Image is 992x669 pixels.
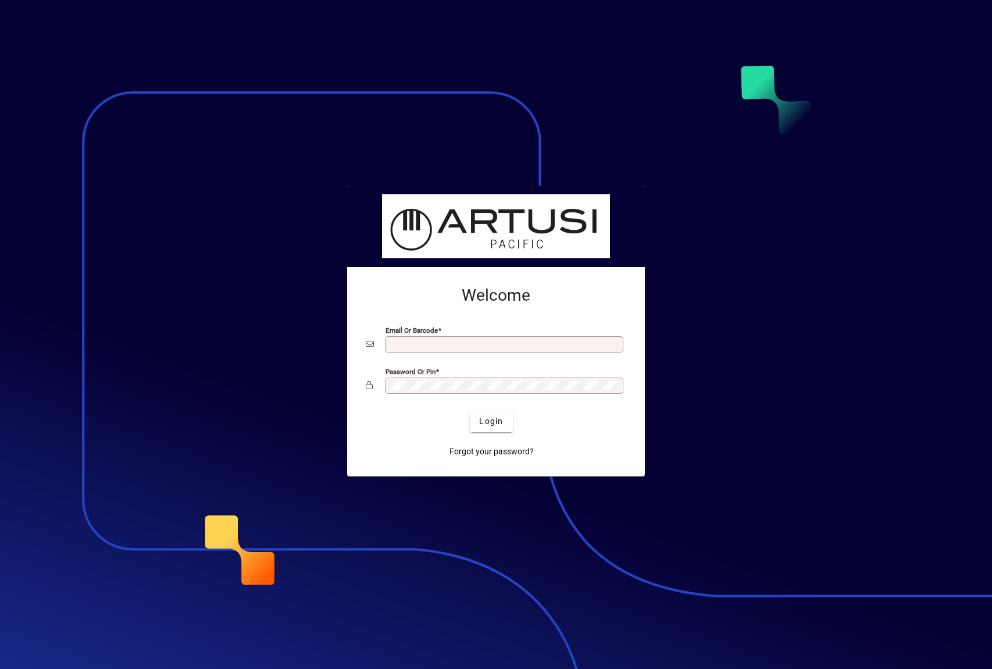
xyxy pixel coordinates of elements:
[386,367,436,375] mat-label: Password or Pin
[449,446,534,458] span: Forgot your password?
[366,286,626,305] h2: Welcome
[470,411,512,432] button: Login
[386,326,438,334] mat-label: Email or Barcode
[445,442,538,462] a: Forgot your password?
[479,415,503,428] span: Login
